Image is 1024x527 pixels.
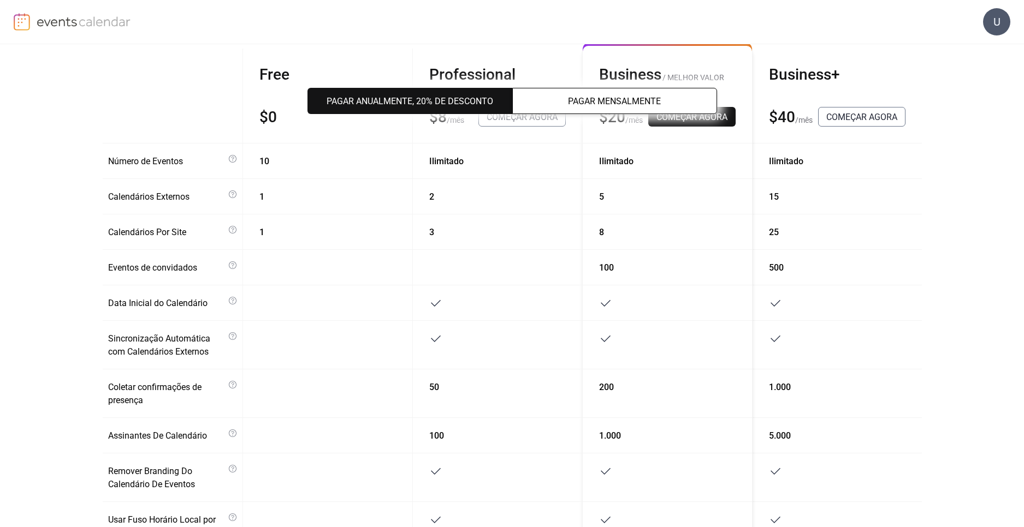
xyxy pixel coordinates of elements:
[307,88,512,114] button: Pagar Anualmente, 20% de desconto
[568,95,661,108] span: Pagar Mensalmente
[108,297,226,310] span: Data Inicial do Calendário
[108,261,226,274] span: Eventos de convidados
[769,107,795,127] div: $ 40
[429,226,434,239] span: 3
[108,332,226,358] span: Sincronização Automática com Calendários Externos
[769,155,803,168] span: Ilimitado
[429,429,444,442] span: 100
[108,190,226,203] span: Calendários Externos
[983,8,1010,35] div: U
[108,155,226,168] span: Número de Eventos
[769,65,905,84] div: Business+
[108,381,226,407] span: Coletar confirmações de presença
[37,13,131,29] img: logo-type
[769,261,784,274] span: 500
[599,226,604,239] span: 8
[769,190,779,203] span: 15
[599,261,614,274] span: 100
[14,13,30,31] img: logo
[818,107,905,127] button: Começar Agora
[769,226,779,239] span: 25
[769,381,791,394] span: 1.000
[259,65,396,84] div: Free
[259,190,264,203] span: 1
[826,111,897,124] span: Começar Agora
[599,429,621,442] span: 1.000
[429,381,439,394] span: 50
[108,465,226,491] span: Remover Branding Do Calendário De Eventos
[259,226,264,239] span: 1
[259,155,269,168] span: 10
[108,226,226,239] span: Calendários Por Site
[512,88,717,114] button: Pagar Mensalmente
[259,107,277,127] div: $ 0
[599,155,634,168] span: Ilimitado
[429,155,464,168] span: Ilimitado
[108,429,226,442] span: Assinantes De Calendário
[327,95,493,108] span: Pagar Anualmente, 20% de desconto
[795,113,813,127] span: / mês
[599,381,614,394] span: 200
[429,190,434,203] span: 2
[769,429,791,442] span: 5.000
[599,190,604,203] span: 5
